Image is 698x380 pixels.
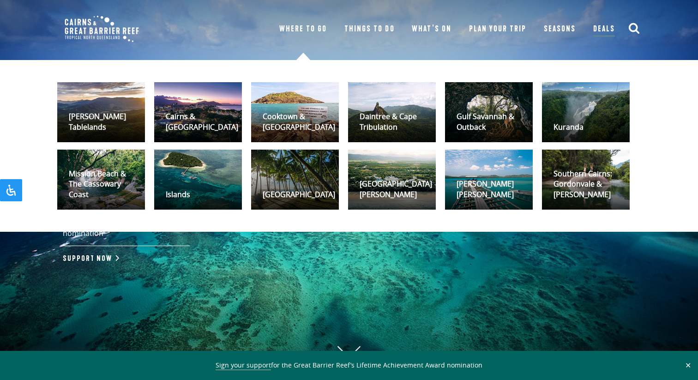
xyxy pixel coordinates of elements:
a: Where To Go [279,23,327,36]
a: Sign your support [216,361,271,370]
a: [PERSON_NAME] [PERSON_NAME]Visit destination [445,150,533,210]
a: Mission Beach & The Cassowary CoastVisit destination [57,150,145,210]
span: for the Great Barrier Reef’s Lifetime Achievement Award nomination [216,361,482,370]
a: Support Now [63,254,117,263]
a: KurandaVisit destination [542,82,630,142]
svg: Open Accessibility Panel [6,185,17,196]
a: [GEOGRAPHIC_DATA][PERSON_NAME]Visit destination [348,150,436,210]
a: What’s On [412,23,451,36]
a: Cairns & [GEOGRAPHIC_DATA]Visit destination [154,82,242,142]
a: [PERSON_NAME] TablelandsVisit destination [57,82,145,142]
button: Close [683,361,693,369]
p: Support the Great Barrier Reef’s Lifetime Achievement Award nomination [63,218,317,246]
a: IslandsVisit destination [154,150,242,210]
a: [GEOGRAPHIC_DATA]Visit destination [251,150,339,210]
a: Southern Cairns: Gordonvale & [PERSON_NAME]Visit destination [542,150,630,210]
a: Gulf Savannah & OutbackVisit destination [445,82,533,142]
a: Seasons [544,23,576,36]
a: Plan Your Trip [469,23,527,36]
a: Things To Do [344,23,394,36]
a: Deals [593,23,615,36]
a: Cooktown & [GEOGRAPHIC_DATA]Visit destination [251,82,339,142]
a: Daintree & Cape TribulationVisit destination [348,82,436,142]
img: CGBR-TNQ_dual-logo.svg [58,9,145,48]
